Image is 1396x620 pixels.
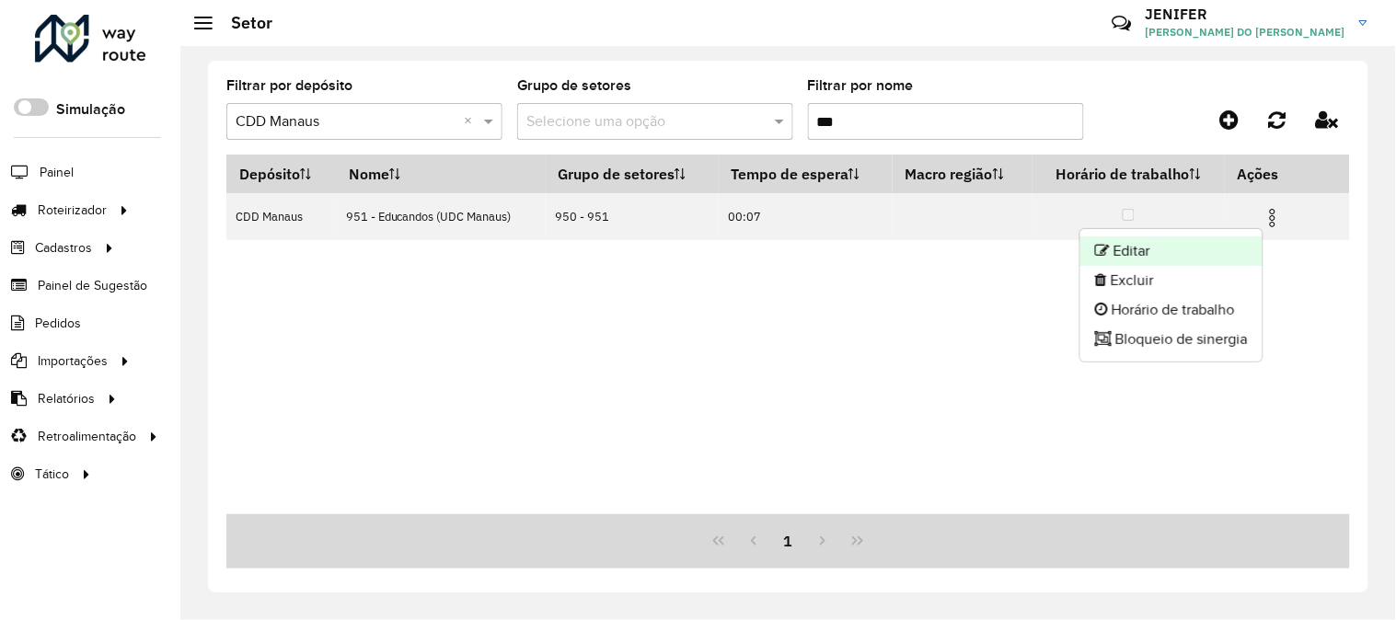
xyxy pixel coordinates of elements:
[226,155,336,193] th: Depósito
[893,155,1033,193] th: Macro região
[56,98,125,121] label: Simulação
[38,351,108,371] span: Importações
[35,238,92,258] span: Cadastros
[35,314,81,333] span: Pedidos
[1080,266,1263,295] li: Excluir
[719,193,893,240] td: 00:07
[1146,24,1345,40] span: [PERSON_NAME] DO [PERSON_NAME]
[719,155,893,193] th: Tempo de espera
[336,155,545,193] th: Nome
[336,193,545,240] td: 951 - Educandos (UDC Manaus)
[40,163,74,182] span: Painel
[226,75,352,97] label: Filtrar por depósito
[38,427,136,446] span: Retroalimentação
[1080,295,1263,325] li: Horário de trabalho
[546,155,719,193] th: Grupo de setores
[38,276,147,295] span: Painel de Sugestão
[1225,155,1335,193] th: Ações
[1146,6,1345,23] h3: JENIFER
[464,110,479,132] span: Clear all
[1080,236,1263,266] li: Editar
[808,75,914,97] label: Filtrar por nome
[517,75,631,97] label: Grupo de setores
[1033,155,1225,193] th: Horário de trabalho
[771,523,806,558] button: 1
[35,465,69,484] span: Tático
[546,193,719,240] td: 950 - 951
[1102,4,1141,43] a: Contato Rápido
[38,201,107,220] span: Roteirizador
[213,13,272,33] h2: Setor
[226,193,336,240] td: CDD Manaus
[38,389,95,408] span: Relatórios
[1080,325,1263,354] li: Bloqueio de sinergia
